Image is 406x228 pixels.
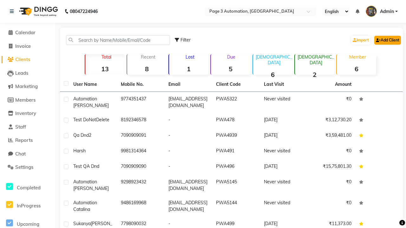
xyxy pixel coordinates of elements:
[2,150,54,158] a: Chat
[260,77,308,92] th: Last Visit
[212,113,260,128] td: PWA478
[165,113,212,128] td: -
[212,196,260,217] td: PWA5144
[212,159,260,175] td: PWA496
[2,43,54,50] a: Invoice
[117,159,165,175] td: 7090909090
[308,175,355,196] td: ₹0
[212,175,260,196] td: PWA5145
[165,128,212,144] td: -
[73,148,86,154] span: Harsh
[117,113,165,128] td: 8192346578
[308,128,355,144] td: ₹3,59,481.00
[117,92,165,113] td: 9774351437
[260,128,308,144] td: [DATE]
[256,54,292,66] p: [DEMOGRAPHIC_DATA]
[165,175,212,196] td: [EMAIL_ADDRESS][DOMAIN_NAME]
[308,92,355,113] td: ₹0
[337,65,376,73] strong: 6
[339,54,376,60] p: Member
[295,71,334,79] strong: 2
[73,200,97,212] span: Automation Catalina
[15,70,28,76] span: Leads
[117,196,165,217] td: 9486169968
[172,54,208,60] p: Lost
[15,83,38,89] span: Marketing
[15,151,26,157] span: Chat
[374,36,401,45] a: Add Client
[15,29,36,35] span: Calendar
[298,54,334,66] p: [DEMOGRAPHIC_DATA]
[165,196,212,217] td: [EMAIL_ADDRESS][DOMAIN_NAME]
[212,77,260,92] th: Client Code
[15,124,26,130] span: Staff
[15,97,36,103] span: Members
[165,77,212,92] th: Email
[15,56,30,62] span: Clients
[165,144,212,159] td: -
[260,175,308,196] td: Never visited
[88,54,125,60] p: Total
[2,70,54,77] a: Leads
[331,77,355,92] th: Amount
[351,36,370,45] a: Import
[70,3,98,20] b: 08047224946
[212,54,250,60] p: Due
[66,35,170,45] input: Search by Name/Mobile/Email/Code
[308,144,355,159] td: ₹0
[308,113,355,128] td: ₹3,12,730.20
[16,3,60,20] img: logo
[260,92,308,113] td: Never visited
[117,144,165,159] td: 9981314364
[2,137,54,144] a: Reports
[212,92,260,113] td: PWA5322
[180,37,191,43] span: Filter
[17,203,41,209] span: InProgress
[169,65,208,73] strong: 1
[17,185,41,191] span: Completed
[15,164,33,170] span: Settings
[15,110,36,116] span: Inventory
[17,221,39,227] span: Upcoming
[73,117,109,123] span: Test DoNotDelete
[260,113,308,128] td: [DATE]
[2,164,54,171] a: Settings
[165,92,212,113] td: [EMAIL_ADDRESS][DOMAIN_NAME]
[260,159,308,175] td: [DATE]
[212,128,260,144] td: PWA4939
[260,196,308,217] td: Never visited
[211,65,250,73] strong: 5
[69,77,117,92] th: User Name
[15,43,31,49] span: Invoice
[73,96,109,108] span: Automation [PERSON_NAME]
[130,54,167,60] p: Recent
[73,179,109,191] span: Automation [PERSON_NAME]
[308,196,355,217] td: ₹0
[117,77,165,92] th: Mobile No.
[85,65,125,73] strong: 13
[2,83,54,90] a: Marketing
[73,132,91,138] span: Qa Dnd2
[117,175,165,196] td: 9298923432
[73,221,91,226] span: Sukanya
[15,137,33,143] span: Reports
[212,144,260,159] td: PWA491
[2,110,54,117] a: Inventory
[2,123,54,131] a: Staff
[73,163,99,169] span: Test QA Dnd
[253,71,292,79] strong: 6
[260,144,308,159] td: Never visited
[117,128,165,144] td: 7090909091
[2,56,54,63] a: Clients
[2,97,54,104] a: Members
[165,159,212,175] td: -
[2,29,54,36] a: Calendar
[127,65,167,73] strong: 8
[308,159,355,175] td: ₹15,75,801.30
